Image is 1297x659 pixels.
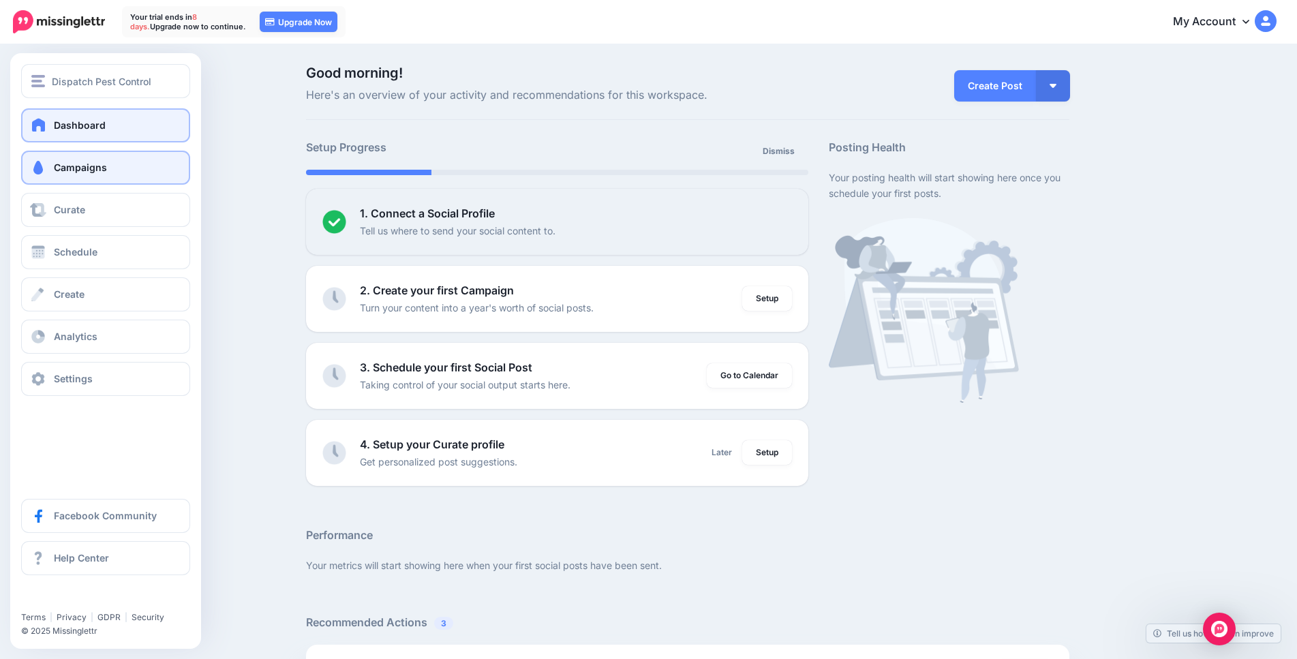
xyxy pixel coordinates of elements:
[54,552,109,564] span: Help Center
[360,438,504,451] b: 4. Setup your Curate profile
[322,287,346,311] img: clock-grey.png
[703,440,740,465] a: Later
[130,12,246,31] p: Your trial ends in Upgrade now to continue.
[742,440,792,465] a: Setup
[50,612,52,622] span: |
[21,151,190,185] a: Campaigns
[54,204,85,215] span: Curate
[91,612,93,622] span: |
[21,541,190,575] a: Help Center
[954,70,1036,102] a: Create Post
[54,119,106,131] span: Dashboard
[21,277,190,311] a: Create
[306,557,1069,573] p: Your metrics will start showing here when your first social posts have been sent.
[829,170,1069,201] p: Your posting health will start showing here once you schedule your first posts.
[707,363,792,388] a: Go to Calendar
[306,139,557,156] h5: Setup Progress
[21,64,190,98] button: Dispatch Pest Control
[54,510,157,521] span: Facebook Community
[54,246,97,258] span: Schedule
[1050,84,1056,88] img: arrow-down-white.png
[21,612,46,622] a: Terms
[829,218,1019,403] img: calendar-waiting.png
[21,193,190,227] a: Curate
[21,362,190,396] a: Settings
[21,320,190,354] a: Analytics
[125,612,127,622] span: |
[54,331,97,342] span: Analytics
[322,210,346,234] img: checked-circle.png
[306,87,808,104] span: Here's an overview of your activity and recommendations for this workspace.
[1159,5,1277,39] a: My Account
[360,206,495,220] b: 1. Connect a Social Profile
[829,139,1069,156] h5: Posting Health
[54,373,93,384] span: Settings
[21,624,198,638] li: © 2025 Missinglettr
[742,286,792,311] a: Setup
[13,10,105,33] img: Missinglettr
[132,612,164,622] a: Security
[754,139,803,164] a: Dismiss
[360,283,514,297] b: 2. Create your first Campaign
[97,612,121,622] a: GDPR
[130,12,197,31] span: 8 days.
[21,235,190,269] a: Schedule
[306,614,1069,631] h5: Recommended Actions
[1146,624,1281,643] a: Tell us how we can improve
[260,12,337,32] a: Upgrade Now
[434,617,453,630] span: 3
[54,288,85,300] span: Create
[360,361,532,374] b: 3. Schedule your first Social Post
[360,223,555,239] p: Tell us where to send your social content to.
[1203,613,1236,645] div: Open Intercom Messenger
[54,162,107,173] span: Campaigns
[322,364,346,388] img: clock-grey.png
[322,441,346,465] img: clock-grey.png
[21,108,190,142] a: Dashboard
[306,527,1069,544] h5: Performance
[52,74,151,89] span: Dispatch Pest Control
[360,454,517,470] p: Get personalized post suggestions.
[360,377,570,393] p: Taking control of your social output starts here.
[306,65,403,81] span: Good morning!
[360,300,594,316] p: Turn your content into a year's worth of social posts.
[31,75,45,87] img: menu.png
[21,592,125,606] iframe: Twitter Follow Button
[21,499,190,533] a: Facebook Community
[57,612,87,622] a: Privacy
